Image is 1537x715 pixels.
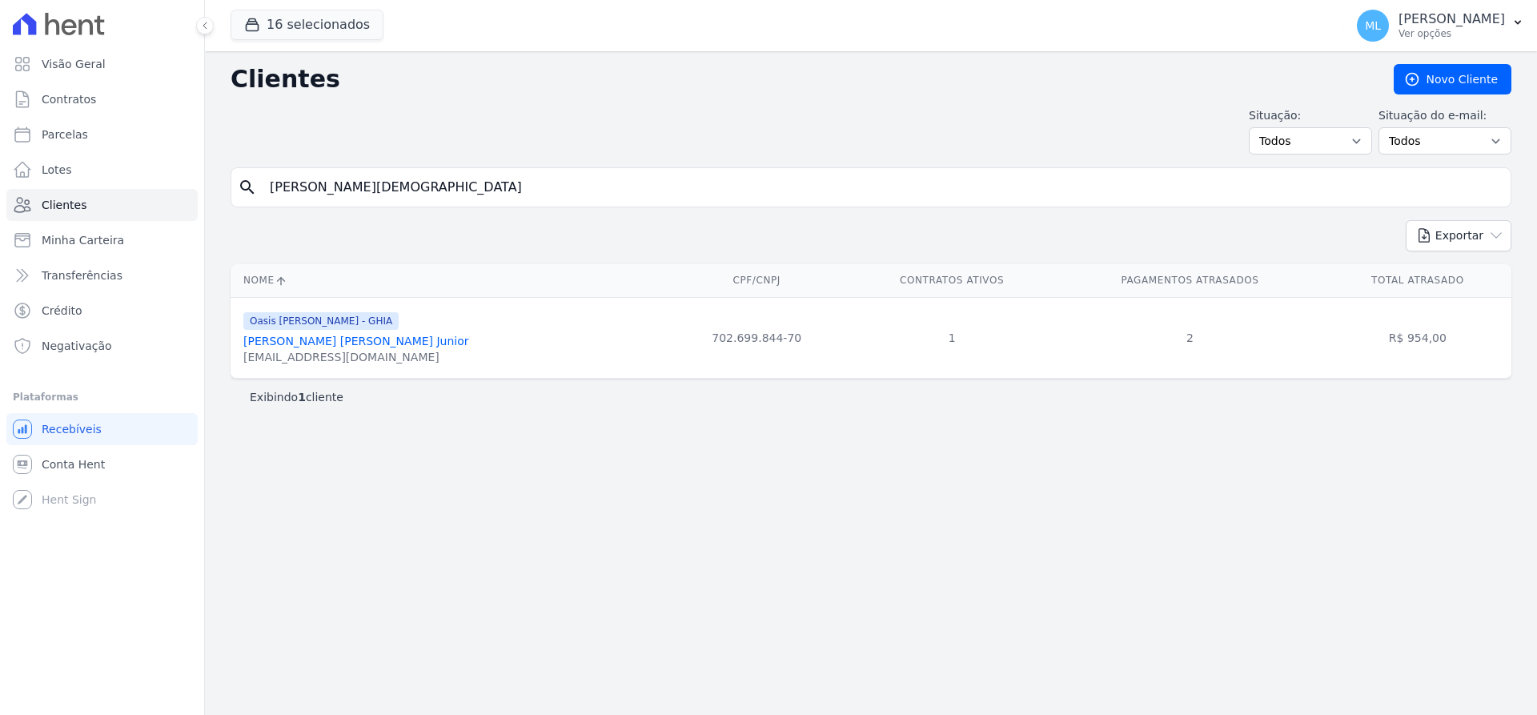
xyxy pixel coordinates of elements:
a: Novo Cliente [1394,64,1511,94]
th: Nome [231,264,665,297]
a: Parcelas [6,118,198,151]
span: Oasis [PERSON_NAME] - GHIA [243,312,399,330]
span: Minha Carteira [42,232,124,248]
div: Plataformas [13,388,191,407]
span: ML [1365,20,1381,31]
th: Total Atrasado [1324,264,1511,297]
td: R$ 954,00 [1324,297,1511,378]
button: ML [PERSON_NAME] Ver opções [1344,3,1537,48]
input: Buscar por nome, CPF ou e-mail [260,171,1504,203]
a: Contratos [6,83,198,115]
td: 1 [848,297,1056,378]
span: Conta Hent [42,456,105,472]
div: [EMAIL_ADDRESS][DOMAIN_NAME] [243,349,469,365]
span: Negativação [42,338,112,354]
a: Recebíveis [6,413,198,445]
th: Contratos Ativos [848,264,1056,297]
a: Clientes [6,189,198,221]
span: Crédito [42,303,82,319]
span: Clientes [42,197,86,213]
td: 2 [1056,297,1324,378]
span: Contratos [42,91,96,107]
button: 16 selecionados [231,10,383,40]
button: Exportar [1406,220,1511,251]
a: Lotes [6,154,198,186]
th: CPF/CNPJ [665,264,848,297]
p: [PERSON_NAME] [1399,11,1505,27]
label: Situação: [1249,107,1372,124]
a: Visão Geral [6,48,198,80]
span: Parcelas [42,127,88,143]
label: Situação do e-mail: [1378,107,1511,124]
h2: Clientes [231,65,1368,94]
p: Exibindo cliente [250,389,343,405]
b: 1 [298,391,306,404]
td: 702.699.844-70 [665,297,848,378]
th: Pagamentos Atrasados [1056,264,1324,297]
i: search [238,178,257,197]
a: Minha Carteira [6,224,198,256]
a: Negativação [6,330,198,362]
span: Lotes [42,162,72,178]
span: Transferências [42,267,122,283]
span: Recebíveis [42,421,102,437]
p: Ver opções [1399,27,1505,40]
a: Conta Hent [6,448,198,480]
a: Crédito [6,295,198,327]
a: Transferências [6,259,198,291]
a: [PERSON_NAME] [PERSON_NAME] Junior [243,335,469,347]
span: Visão Geral [42,56,106,72]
